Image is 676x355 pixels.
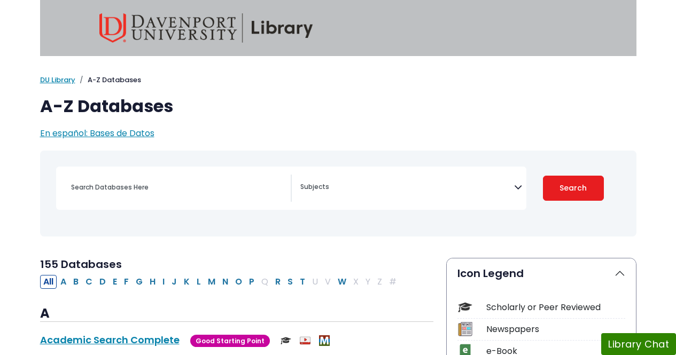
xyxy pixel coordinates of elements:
[146,275,159,289] button: Filter Results H
[99,13,313,43] img: Davenport University Library
[190,335,270,347] span: Good Starting Point
[319,335,330,346] img: MeL (Michigan electronic Library)
[284,275,296,289] button: Filter Results S
[40,75,636,85] nav: breadcrumb
[40,306,433,322] h3: A
[133,275,146,289] button: Filter Results G
[65,179,291,195] input: Search database by title or keyword
[82,275,96,289] button: Filter Results C
[219,275,231,289] button: Filter Results N
[40,127,154,139] a: En español: Bases de Datos
[297,275,308,289] button: Filter Results T
[272,275,284,289] button: Filter Results R
[40,257,122,272] span: 155 Databases
[486,323,625,336] div: Newspapers
[543,176,604,201] button: Submit for Search Results
[75,75,141,85] li: A-Z Databases
[232,275,245,289] button: Filter Results O
[96,275,109,289] button: Filter Results D
[40,96,636,116] h1: A-Z Databases
[40,75,75,85] a: DU Library
[601,333,676,355] button: Library Chat
[205,275,219,289] button: Filter Results M
[110,275,120,289] button: Filter Results E
[159,275,168,289] button: Filter Results I
[458,322,472,336] img: Icon Newspapers
[335,275,349,289] button: Filter Results W
[486,301,625,314] div: Scholarly or Peer Reviewed
[458,300,472,314] img: Icon Scholarly or Peer Reviewed
[300,335,310,346] img: Audio & Video
[447,258,636,288] button: Icon Legend
[40,275,57,289] button: All
[300,184,514,192] textarea: Search
[121,275,132,289] button: Filter Results F
[57,275,69,289] button: Filter Results A
[181,275,193,289] button: Filter Results K
[70,275,82,289] button: Filter Results B
[40,151,636,236] nav: Search filters
[281,335,291,346] img: Scholarly or Peer Reviewed
[246,275,258,289] button: Filter Results P
[40,275,401,287] div: Alpha-list to filter by first letter of database name
[193,275,204,289] button: Filter Results L
[40,333,180,346] a: Academic Search Complete
[168,275,180,289] button: Filter Results J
